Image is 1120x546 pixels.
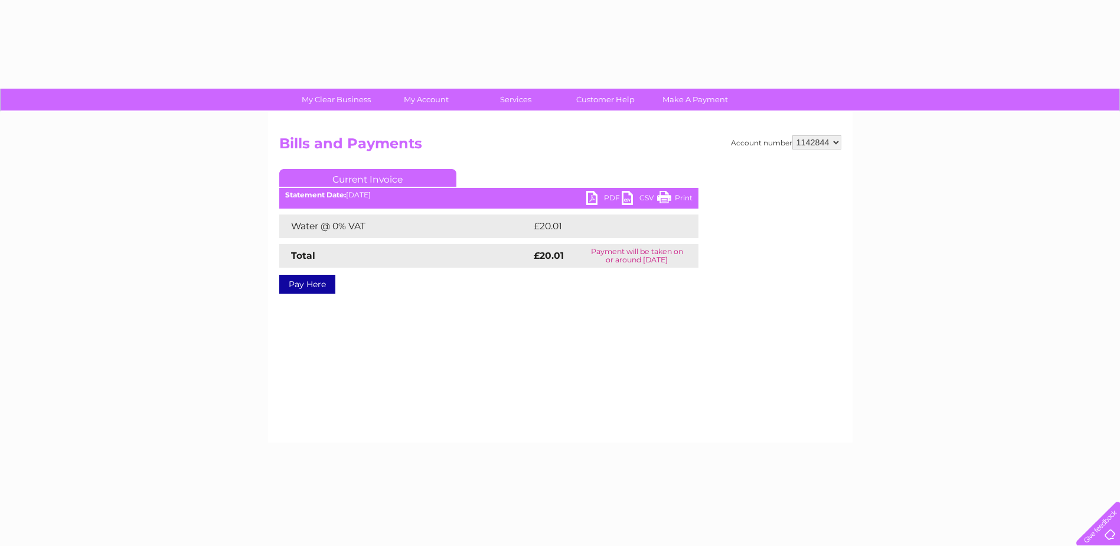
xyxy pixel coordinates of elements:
a: Services [467,89,564,110]
a: Print [657,191,693,208]
a: Pay Here [279,275,335,294]
strong: Total [291,250,315,261]
strong: £20.01 [534,250,564,261]
td: Payment will be taken on or around [DATE] [576,244,698,268]
b: Statement Date: [285,190,346,199]
a: Make A Payment [646,89,744,110]
a: PDF [586,191,622,208]
div: Account number [731,135,841,149]
td: Water @ 0% VAT [279,214,531,238]
a: CSV [622,191,657,208]
a: My Account [377,89,475,110]
a: Customer Help [557,89,654,110]
h2: Bills and Payments [279,135,841,158]
div: [DATE] [279,191,698,199]
a: My Clear Business [288,89,385,110]
a: Current Invoice [279,169,456,187]
td: £20.01 [531,214,674,238]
